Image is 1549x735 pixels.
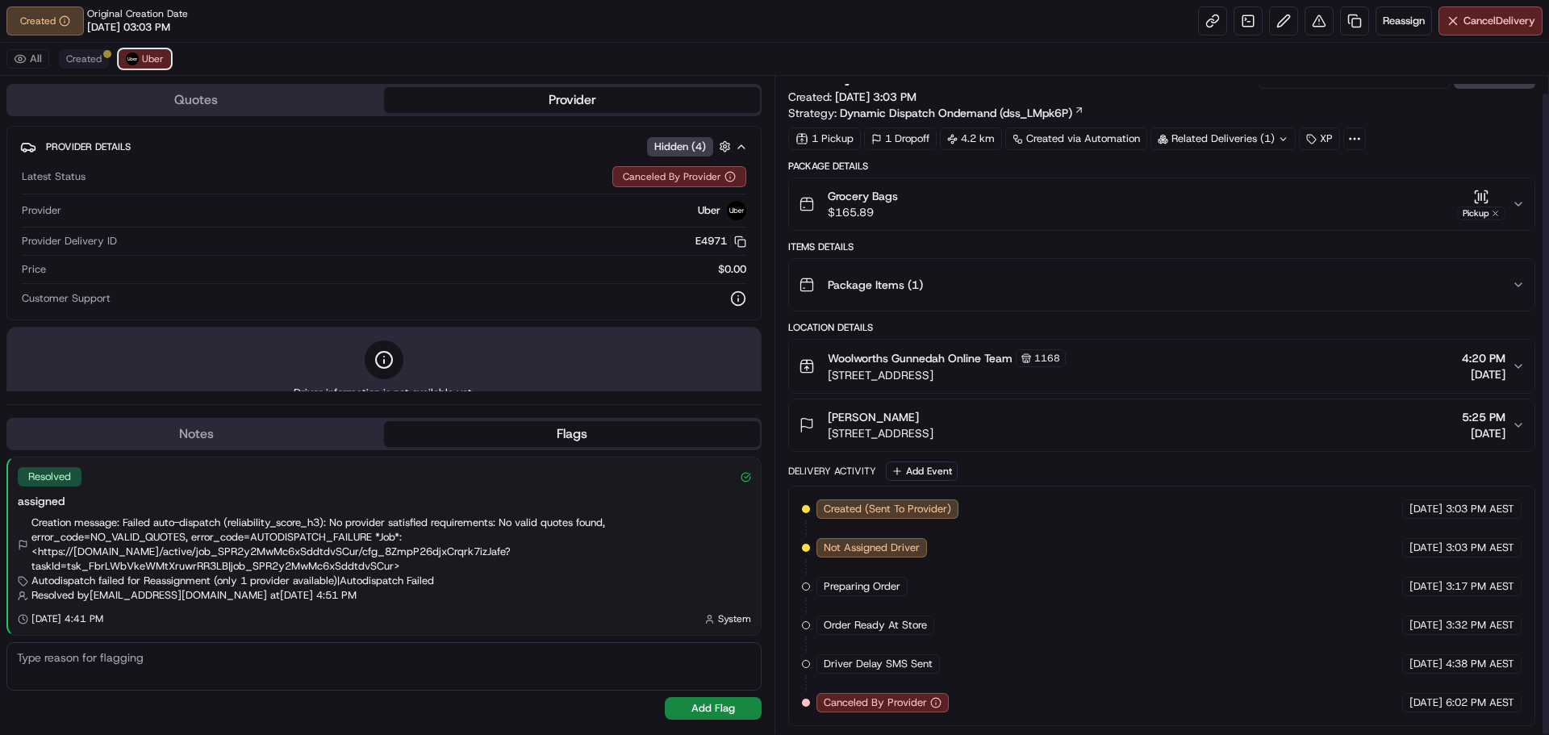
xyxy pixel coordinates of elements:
span: 4:20 PM [1462,350,1505,366]
h3: Summary [788,70,854,85]
span: Latest Status [22,169,86,184]
button: [PERSON_NAME][STREET_ADDRESS]5:25 PM[DATE] [789,399,1534,451]
div: 4.2 km [940,127,1002,150]
div: Package Details [788,160,1535,173]
img: uber-new-logo.jpeg [126,52,139,65]
a: Powered byPylon [114,273,195,286]
span: 4:38 PM AEST [1446,657,1514,671]
span: 1168 [1034,352,1060,365]
span: [STREET_ADDRESS] [828,425,933,441]
span: Hidden ( 4 ) [654,140,706,154]
a: Dynamic Dispatch Ondemand (dss_LMpk6P) [840,105,1084,121]
p: Welcome 👋 [16,65,294,90]
span: [DATE] 3:03 PM [835,90,916,104]
button: E4971 [695,234,746,248]
span: Created [66,52,102,65]
img: 1736555255976-a54dd68f-1ca7-489b-9aae-adbdc363a1c4 [16,154,45,183]
div: Location Details [788,321,1535,334]
span: Woolworths Gunnedah Online Team [828,350,1012,366]
img: Nash [16,16,48,48]
button: Notes [8,421,384,447]
span: [DATE] [1409,541,1443,555]
input: Got a question? Start typing here... [42,104,290,121]
span: Resolved by [EMAIL_ADDRESS][DOMAIN_NAME] [31,588,267,603]
span: Driver information is not available yet. [294,386,474,400]
span: Created (Sent To Provider) [824,502,951,516]
span: Grocery Bags [828,188,898,204]
span: Price [22,262,46,277]
div: Resolved [18,467,81,487]
span: 5:25 PM [1462,409,1505,425]
button: Flags [384,421,760,447]
div: Related Deliveries (1) [1150,127,1296,150]
div: 1 Pickup [788,127,861,150]
span: System [718,612,751,625]
span: Uber [698,203,720,218]
span: [STREET_ADDRESS] [828,367,1066,383]
span: [DATE] 03:03 PM [87,20,170,35]
span: [DATE] [1409,618,1443,633]
img: uber-new-logo.jpeg [727,201,746,220]
button: Pickup [1457,189,1505,220]
span: Creation message: Failed auto-dispatch (reliability_score_h3): No provider satisfied requirements... [31,516,751,574]
a: 📗Knowledge Base [10,228,130,257]
span: [DATE] [1409,657,1443,671]
div: 1 Dropoff [864,127,937,150]
span: Canceled By Provider [824,695,927,710]
span: Pylon [161,274,195,286]
div: XP [1299,127,1340,150]
div: Items Details [788,240,1535,253]
span: 3:32 PM AEST [1446,618,1514,633]
a: 💻API Documentation [130,228,265,257]
button: Add Flag [665,697,762,720]
span: at [DATE] 4:51 PM [270,588,357,603]
div: assigned [18,493,751,509]
button: Start new chat [274,159,294,178]
span: $165.89 [828,204,898,220]
span: [PERSON_NAME] [828,409,919,425]
span: 3:03 PM AEST [1446,502,1514,516]
span: [DATE] [1462,425,1505,441]
button: CancelDelivery [1438,6,1543,35]
span: [DATE] [1462,366,1505,382]
span: Cancel Delivery [1463,14,1535,28]
span: $0.00 [718,262,746,277]
button: Quotes [8,87,384,113]
div: Delivery Activity [788,465,876,478]
span: [DATE] [1409,579,1443,594]
button: Provider [384,87,760,113]
button: Add Event [886,461,958,481]
div: Start new chat [55,154,265,170]
div: We're available if you need us! [55,170,204,183]
button: Provider DetailsHidden (4) [20,133,748,160]
div: 📗 [16,236,29,248]
span: Preparing Order [824,579,900,594]
span: Customer Support [22,291,111,306]
button: Package Items (1) [789,259,1534,311]
span: 3:03 PM AEST [1446,541,1514,555]
button: Created [6,6,84,35]
div: 💻 [136,236,149,248]
span: Original Creation Date [87,7,188,20]
span: Provider Delivery ID [22,234,117,248]
span: Dynamic Dispatch Ondemand (dss_LMpk6P) [840,105,1072,121]
span: Autodispatch failed for Reassignment (only 1 provider available) | Autodispatch Failed [31,574,434,588]
span: Driver Delay SMS Sent [824,657,933,671]
span: Provider [22,203,61,218]
button: Uber [119,49,171,69]
button: Woolworths Gunnedah Online Team1168[STREET_ADDRESS]4:20 PM[DATE] [789,340,1534,393]
div: Pickup [1457,207,1505,220]
button: Canceled By Provider [612,166,746,187]
span: [DATE] 4:41 PM [31,612,103,625]
span: Created: [788,89,916,105]
button: Hidden (4) [647,136,735,157]
div: Strategy: [788,105,1084,121]
span: API Documentation [152,234,259,250]
span: Reassign [1383,14,1425,28]
button: Grocery Bags$165.89Pickup [789,178,1534,230]
span: Knowledge Base [32,234,123,250]
span: [DATE] [1409,695,1443,710]
a: Created via Automation [1005,127,1147,150]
